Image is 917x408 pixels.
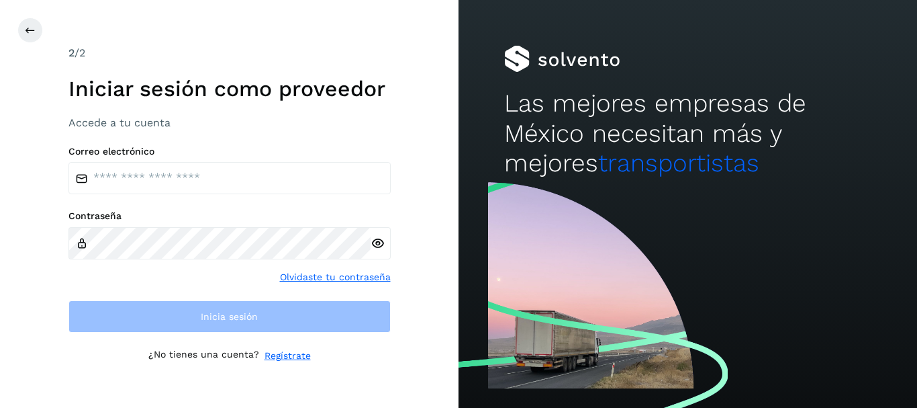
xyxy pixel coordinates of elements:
p: ¿No tienes una cuenta? [148,349,259,363]
span: 2 [68,46,75,59]
span: Inicia sesión [201,312,258,321]
h1: Iniciar sesión como proveedor [68,76,391,101]
span: transportistas [598,149,759,177]
h3: Accede a tu cuenta [68,116,391,129]
label: Contraseña [68,210,391,222]
label: Correo electrónico [68,146,391,157]
h2: Las mejores empresas de México necesitan más y mejores [504,89,871,178]
div: /2 [68,45,391,61]
a: Regístrate [264,349,311,363]
a: Olvidaste tu contraseña [280,270,391,284]
button: Inicia sesión [68,300,391,333]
